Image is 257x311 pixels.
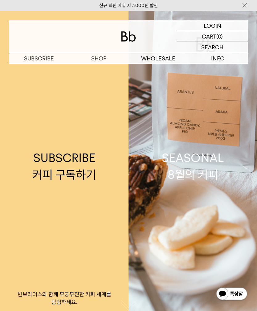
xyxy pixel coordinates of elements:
[9,53,69,64] a: SUBSCRIBE
[188,53,248,64] p: INFO
[69,53,129,64] a: SHOP
[177,31,248,42] a: CART (0)
[177,20,248,31] a: LOGIN
[202,31,216,42] p: CART
[32,150,96,182] div: SUBSCRIBE 커피 구독하기
[128,53,188,64] p: WHOLESALE
[121,31,136,42] img: 로고
[216,287,248,302] img: 카카오톡 채널 1:1 채팅 버튼
[201,42,223,53] p: SEARCH
[204,20,221,31] p: LOGIN
[99,3,158,8] a: 신규 회원 가입 시 3,000원 할인
[162,150,224,182] div: SEASONAL 8월의 커피
[216,31,223,42] p: (0)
